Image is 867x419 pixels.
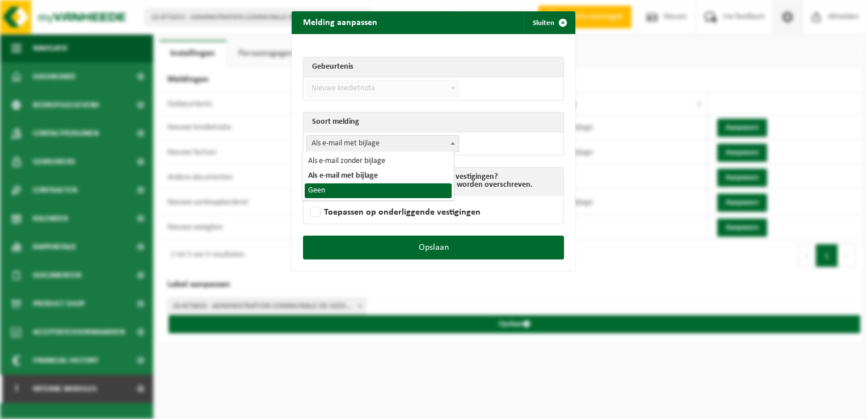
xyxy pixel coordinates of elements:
span: Als e-mail met bijlage [307,136,458,152]
th: Gebeurtenis [304,57,563,77]
h2: Melding aanpassen [292,11,389,33]
span: Nieuwe kredietnota [307,81,458,97]
th: Soort melding [304,112,563,132]
li: Als e-mail met bijlage [305,169,452,183]
li: Geen [305,183,452,198]
span: Nieuwe kredietnota [306,80,459,97]
span: Als e-mail met bijlage [306,135,459,152]
button: Sluiten [524,11,574,34]
button: Opslaan [303,236,564,259]
label: Toepassen op onderliggende vestigingen [308,204,481,221]
li: Als e-mail zonder bijlage [305,154,452,169]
